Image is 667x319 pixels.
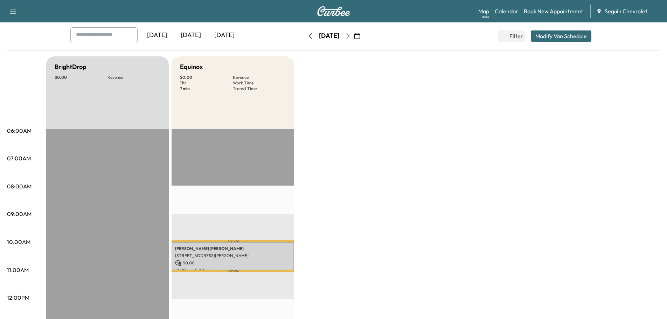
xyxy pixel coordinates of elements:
[7,266,29,274] p: 11:00AM
[317,6,350,16] img: Curbee Logo
[172,270,294,272] p: Travel
[175,260,291,266] p: $ 0.00
[7,210,32,218] p: 09:00AM
[478,7,489,15] a: MapBeta
[55,75,107,80] p: $ 0.00
[107,75,160,80] p: Revenue
[7,293,29,302] p: 12:00PM
[180,80,233,86] p: 1 hr
[605,7,647,15] span: Seguin Chevrolet
[524,7,583,15] a: Book New Appointment
[174,27,208,43] div: [DATE]
[140,27,174,43] div: [DATE]
[233,80,286,86] p: Work Time
[531,30,591,42] button: Modify Van Schedule
[509,32,522,40] span: Filter
[208,27,241,43] div: [DATE]
[7,182,32,190] p: 08:00AM
[175,253,291,258] p: [STREET_ADDRESS][PERSON_NAME]
[7,154,31,162] p: 07:00AM
[233,75,286,80] p: Revenue
[319,32,339,40] div: [DATE]
[180,86,233,91] p: 7 min
[55,62,86,72] h5: BrightDrop
[180,75,233,80] p: $ 0.00
[233,86,286,91] p: Transit Time
[180,62,203,72] h5: Equinox
[498,30,525,42] button: Filter
[175,268,291,273] p: 10:00 am - 11:00 am
[7,238,30,246] p: 10:00AM
[482,14,489,20] div: Beta
[495,7,518,15] a: Calendar
[172,240,294,242] p: Travel
[7,126,32,135] p: 06:00AM
[175,246,291,251] p: [PERSON_NAME] [PERSON_NAME]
